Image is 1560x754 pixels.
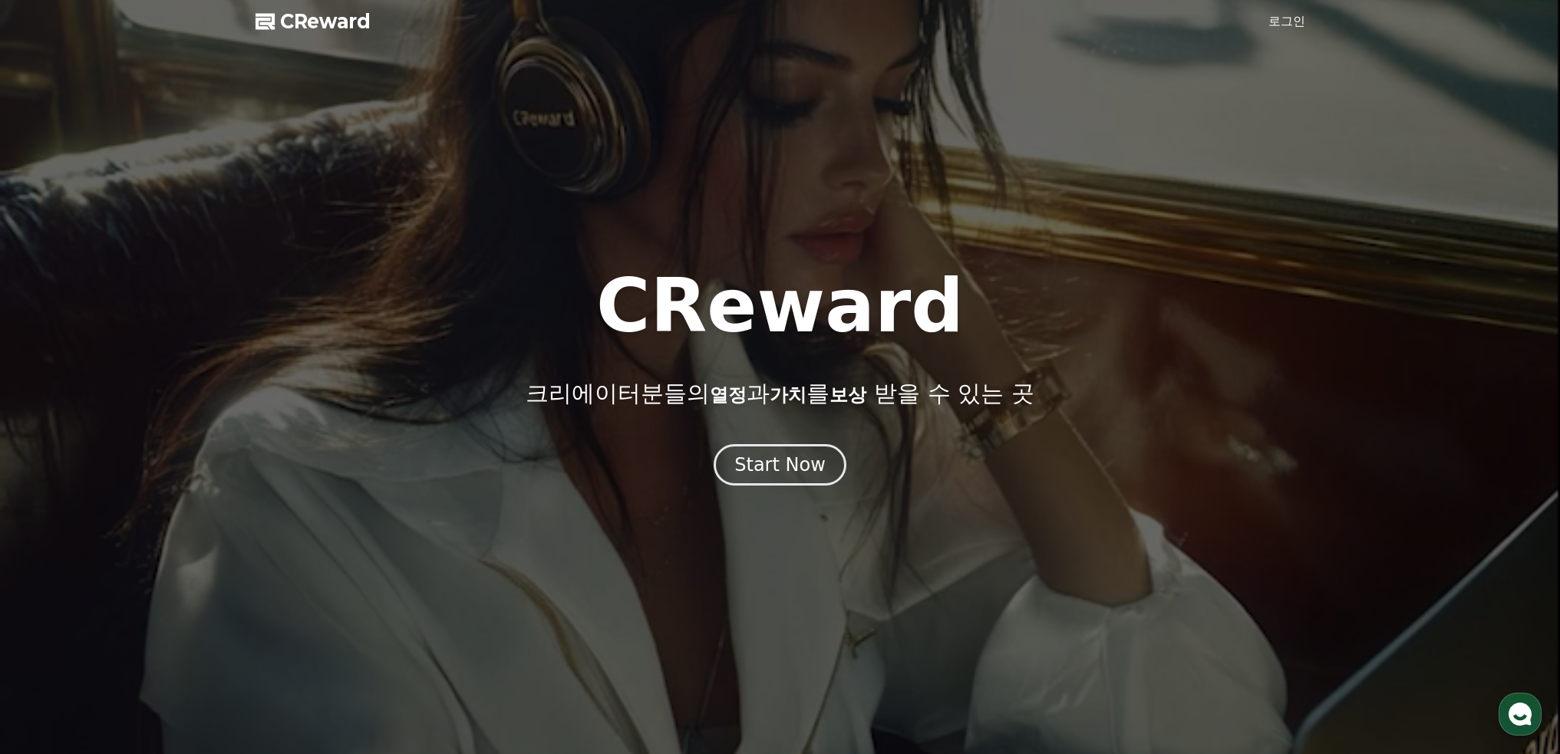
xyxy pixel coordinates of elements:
[770,384,806,406] span: 가치
[1268,12,1305,31] a: 로그인
[256,9,371,34] a: CReward
[734,453,826,477] div: Start Now
[596,269,964,343] h1: CReward
[710,384,747,406] span: 열정
[714,444,846,486] button: Start Now
[714,459,846,474] a: Start Now
[829,384,866,406] span: 보상
[280,9,371,34] span: CReward
[526,380,1034,407] p: 크리에이터분들의 과 를 받을 수 있는 곳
